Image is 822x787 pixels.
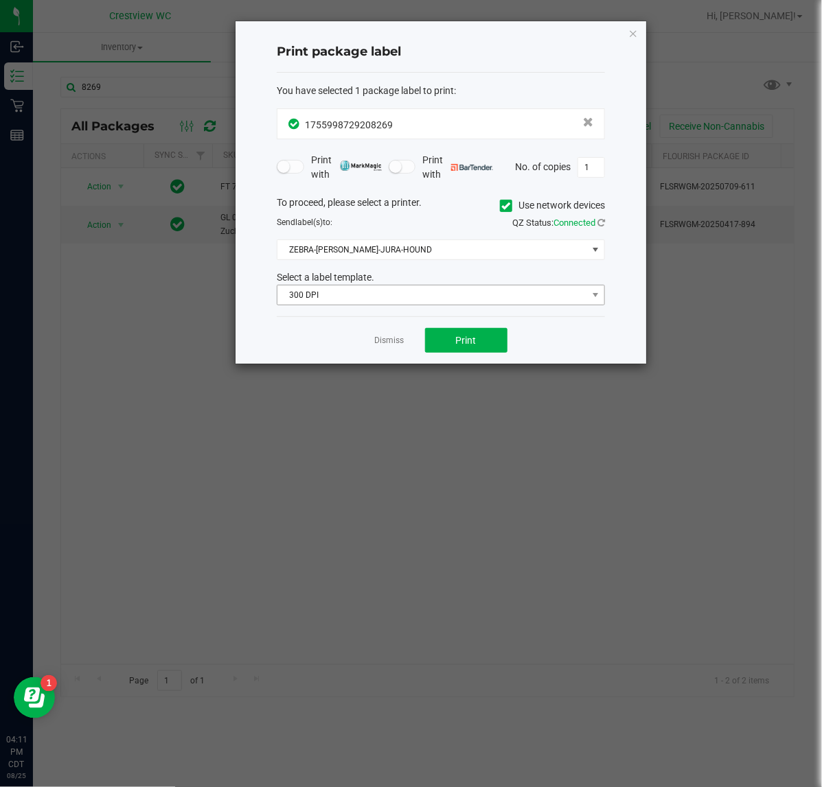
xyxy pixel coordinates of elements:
span: No. of copies [515,161,571,172]
span: 1755998729208269 [305,119,393,130]
span: Print with [422,153,493,182]
iframe: Resource center unread badge [41,675,57,692]
img: mark_magic_cybra.png [340,161,382,171]
div: : [277,84,605,98]
span: Send to: [277,218,332,227]
span: Print with [311,153,382,182]
span: Print [456,335,477,346]
span: In Sync [288,117,301,131]
span: You have selected 1 package label to print [277,85,454,96]
span: QZ Status: [512,218,605,228]
h4: Print package label [277,43,605,61]
a: Dismiss [375,335,404,346]
img: bartender.png [451,164,493,171]
iframe: Resource center [14,677,55,718]
div: To proceed, please select a printer. [266,196,615,216]
button: Print [425,328,507,353]
span: 300 DPI [277,285,587,305]
label: Use network devices [500,198,605,213]
span: ZEBRA-[PERSON_NAME]-JURA-HOUND [277,240,587,259]
span: label(s) [295,218,323,227]
div: Select a label template. [266,270,615,285]
span: Connected [553,218,595,228]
